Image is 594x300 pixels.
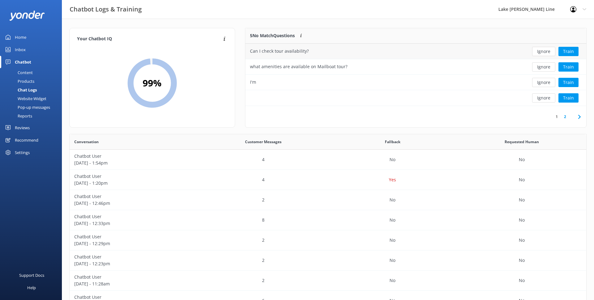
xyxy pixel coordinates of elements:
[74,254,194,260] p: Chatbot User
[4,112,62,120] a: Reports
[532,62,555,72] button: Ignore
[389,176,396,183] p: Yes
[4,86,37,94] div: Chat Logs
[558,78,579,87] button: Train
[15,134,38,146] div: Recommend
[74,240,194,247] p: [DATE] - 12:29pm
[4,86,62,94] a: Chat Logs
[15,56,31,68] div: Chatbot
[519,217,525,223] p: No
[74,274,194,280] p: Chatbot User
[519,156,525,163] p: No
[74,193,194,200] p: Chatbot User
[250,79,256,86] div: I'm
[74,139,99,145] span: Conversation
[70,190,586,210] div: row
[262,176,265,183] p: 4
[27,281,36,294] div: Help
[70,210,586,230] div: row
[70,250,586,271] div: row
[390,257,395,264] p: No
[70,230,586,250] div: row
[262,257,265,264] p: 2
[4,94,46,103] div: Website Widget
[532,78,555,87] button: Ignore
[250,48,309,55] div: Can I check tour availability?
[385,139,400,145] span: Fallback
[70,150,586,170] div: row
[532,93,555,103] button: Ignore
[70,271,586,291] div: row
[77,36,222,42] h4: Your Chatbot IQ
[74,180,194,187] p: [DATE] - 1:20pm
[505,139,539,145] span: Requested Human
[15,121,30,134] div: Reviews
[4,94,62,103] a: Website Widget
[561,114,569,120] a: 2
[245,44,586,106] div: grid
[519,196,525,203] p: No
[74,213,194,220] p: Chatbot User
[262,196,265,203] p: 2
[390,237,395,244] p: No
[70,4,142,14] h3: Chatbot Logs & Training
[4,103,62,112] a: Pop-up messages
[4,68,33,77] div: Content
[250,63,347,70] div: what amenities are available on Mailboat tour?
[519,257,525,264] p: No
[262,237,265,244] p: 2
[9,11,45,21] img: yonder-white-logo.png
[74,173,194,180] p: Chatbot User
[558,47,579,56] button: Train
[390,196,395,203] p: No
[15,43,26,56] div: Inbox
[15,146,30,159] div: Settings
[15,31,26,43] div: Home
[4,103,50,112] div: Pop-up messages
[143,76,161,90] h2: 99 %
[553,114,561,120] a: 1
[519,237,525,244] p: No
[74,220,194,227] p: [DATE] - 12:33pm
[4,77,34,86] div: Products
[74,233,194,240] p: Chatbot User
[19,269,44,281] div: Support Docs
[262,217,265,223] p: 8
[4,77,62,86] a: Products
[74,200,194,207] p: [DATE] - 12:46pm
[74,280,194,287] p: [DATE] - 11:28am
[390,217,395,223] p: No
[74,153,194,160] p: Chatbot User
[532,47,555,56] button: Ignore
[250,32,295,39] p: 5 No Match Questions
[558,93,579,103] button: Train
[519,277,525,284] p: No
[245,59,586,75] div: row
[4,112,32,120] div: Reports
[245,139,282,145] span: Customer Messages
[245,44,586,59] div: row
[558,62,579,72] button: Train
[70,170,586,190] div: row
[519,176,525,183] p: No
[390,277,395,284] p: No
[74,160,194,166] p: [DATE] - 1:54pm
[74,260,194,267] p: [DATE] - 12:23pm
[245,90,586,106] div: row
[262,277,265,284] p: 2
[245,75,586,90] div: row
[4,68,62,77] a: Content
[262,156,265,163] p: 4
[390,156,395,163] p: No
